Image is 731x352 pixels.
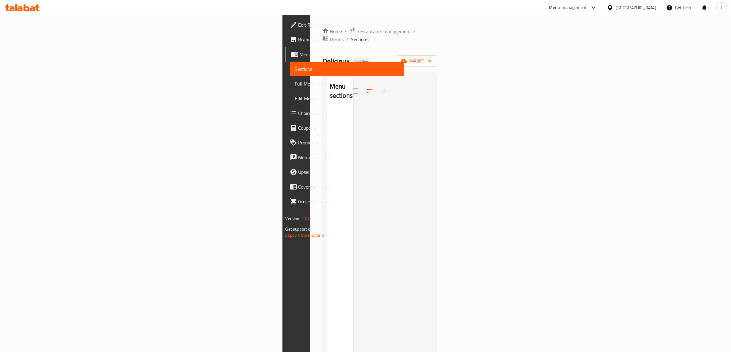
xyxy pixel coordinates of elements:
span: l [721,4,722,11]
a: Grocery Checklist [285,194,405,209]
span: Full Menu View [295,80,400,87]
a: Sections [290,62,405,76]
div: Menu-management [549,4,587,11]
span: Coupons [298,124,400,132]
span: Choice Groups [298,109,400,117]
a: Menu disclaimer [285,150,405,165]
a: Support.OpsPlatform [286,231,325,239]
a: Promotions [285,135,405,150]
span: Grocery Checklist [298,198,400,205]
nav: Menu sections [327,106,353,111]
a: Coverage Report [285,179,405,194]
span: Promotions [298,139,400,146]
button: import [397,55,436,67]
span: Branches [298,36,400,43]
div: [GEOGRAPHIC_DATA] [616,4,656,11]
span: Version: [286,215,301,223]
a: Edit Menu [290,91,405,106]
a: Branches [285,32,405,47]
span: Get support on: [286,225,314,233]
span: Menus [300,51,400,58]
button: Add section [377,84,391,98]
span: import [402,57,431,65]
a: Choice Groups [285,106,405,121]
span: Edit Restaurant [298,21,400,29]
span: Upsell [298,168,400,176]
a: Edit Restaurant [285,17,405,32]
span: Menu disclaimer [298,154,400,161]
a: Full Menu View [290,76,405,91]
span: 1.0.0 [301,215,311,223]
span: Edit Menu [295,95,400,102]
a: Coupons [285,121,405,135]
span: Sections [295,65,400,73]
span: Coverage Report [298,183,400,190]
li: / [414,28,416,35]
a: Upsell [285,165,405,179]
a: Menus [285,47,405,62]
